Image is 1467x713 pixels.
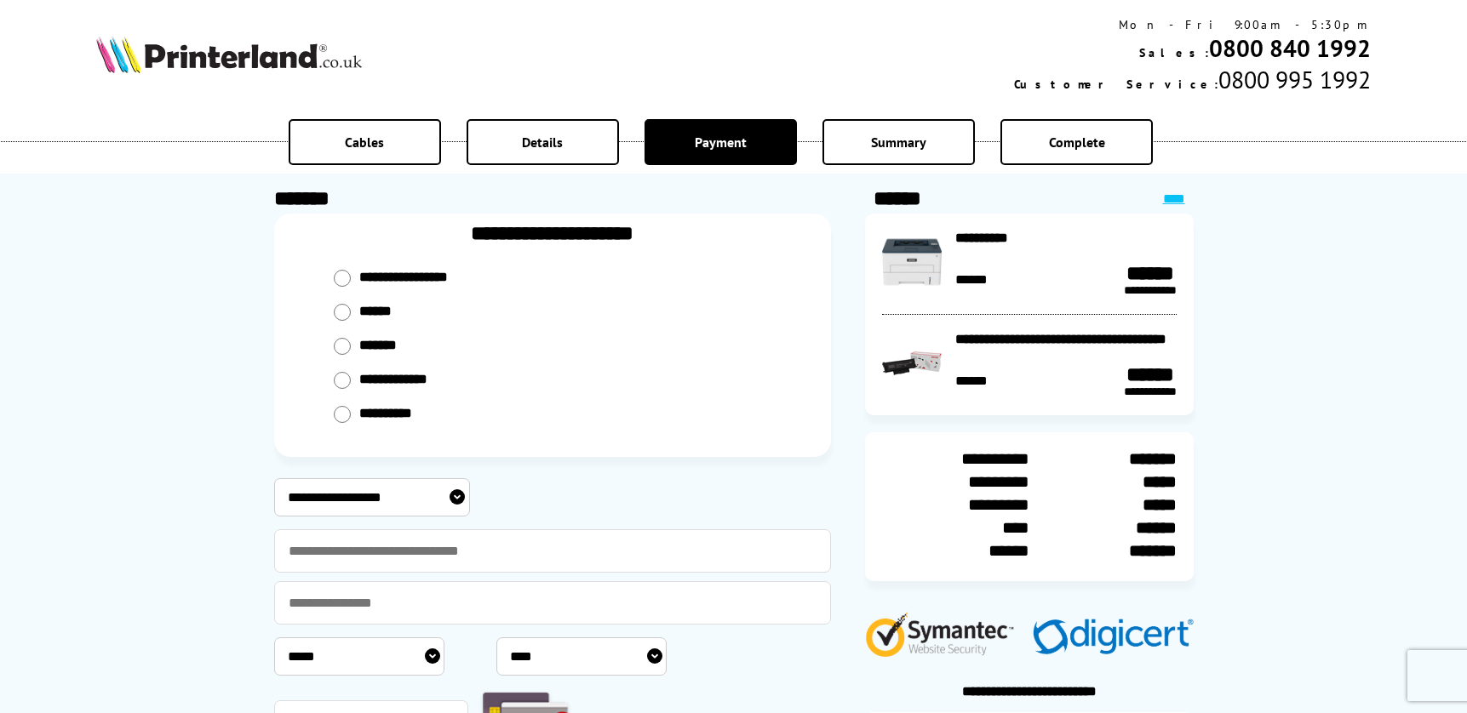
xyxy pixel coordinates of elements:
[522,134,563,151] span: Details
[695,134,747,151] span: Payment
[1014,77,1218,92] span: Customer Service:
[1218,64,1371,95] span: 0800 995 1992
[1014,17,1371,32] div: Mon - Fri 9:00am - 5:30pm
[1139,45,1209,60] span: Sales:
[1049,134,1105,151] span: Complete
[871,134,926,151] span: Summary
[345,134,384,151] span: Cables
[1209,32,1371,64] a: 0800 840 1992
[96,36,362,73] img: Printerland Logo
